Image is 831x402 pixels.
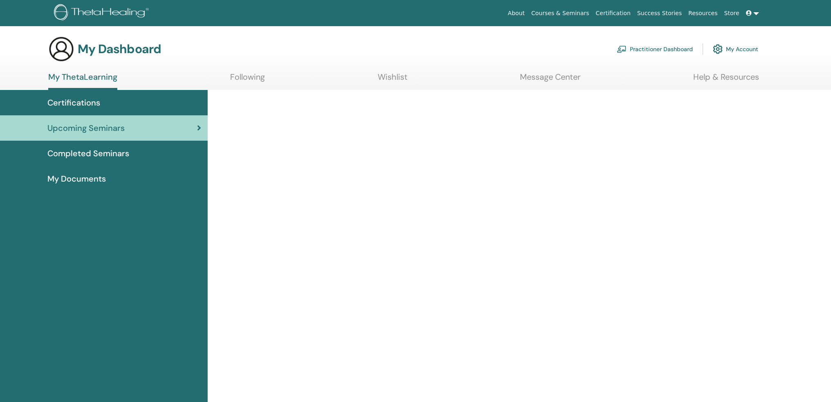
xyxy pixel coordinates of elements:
[617,40,693,58] a: Practitioner Dashboard
[617,45,627,53] img: chalkboard-teacher.svg
[378,72,408,88] a: Wishlist
[230,72,265,88] a: Following
[685,6,721,21] a: Resources
[47,97,100,109] span: Certifications
[47,122,125,134] span: Upcoming Seminars
[634,6,685,21] a: Success Stories
[520,72,580,88] a: Message Center
[713,40,758,58] a: My Account
[592,6,634,21] a: Certification
[78,42,161,56] h3: My Dashboard
[528,6,593,21] a: Courses & Seminars
[721,6,743,21] a: Store
[47,147,129,159] span: Completed Seminars
[504,6,528,21] a: About
[48,36,74,62] img: generic-user-icon.jpg
[693,72,759,88] a: Help & Resources
[47,173,106,185] span: My Documents
[54,4,152,22] img: logo.png
[48,72,117,90] a: My ThetaLearning
[713,42,723,56] img: cog.svg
